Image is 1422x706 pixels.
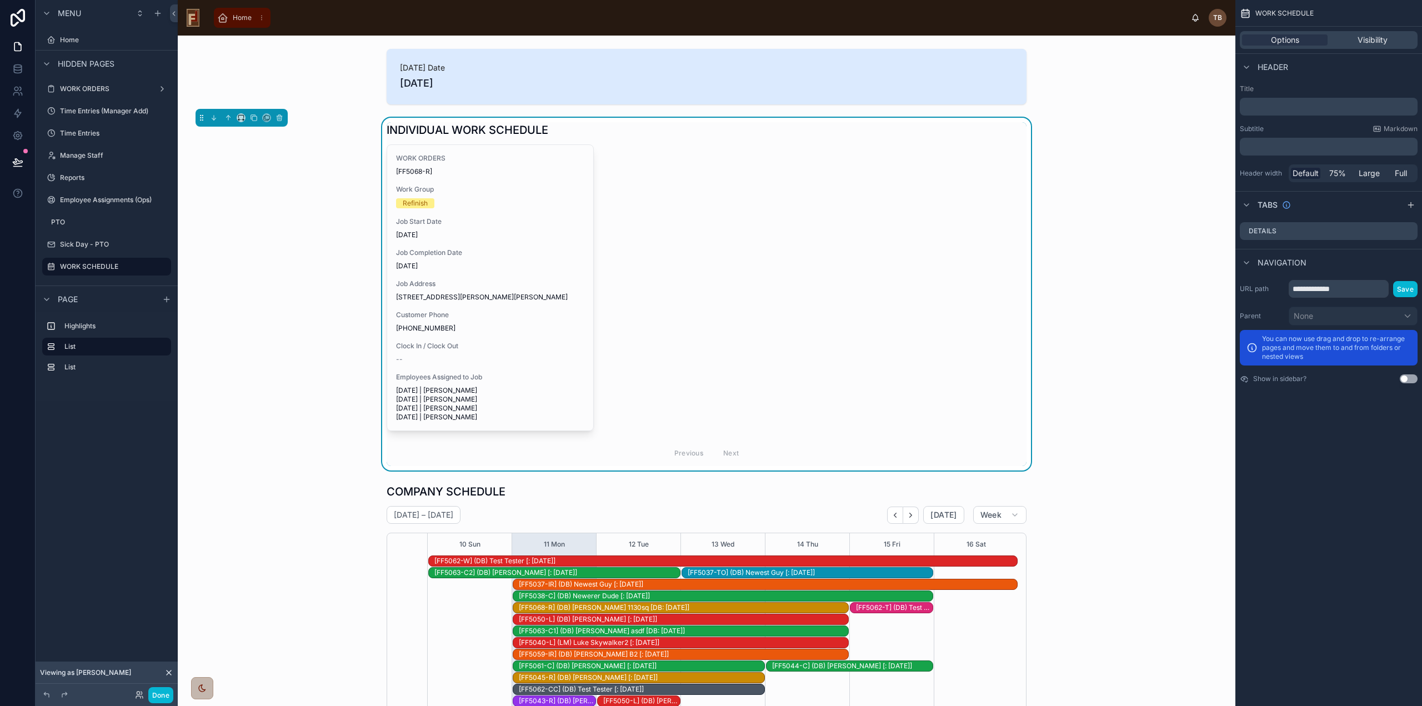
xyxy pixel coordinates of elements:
span: Menu [58,8,81,19]
h1: INDIVIDUAL WORK SCHEDULE [387,122,548,138]
div: [FF5068-R] (DB) Mike Harrington 1130sq [DB: 08-10-25] [519,603,848,613]
span: WORK SCHEDULE [1255,9,1314,18]
div: scrollable content [1240,98,1418,116]
label: Parent [1240,312,1284,321]
label: Reports [60,173,169,182]
div: [FF5063-C1] (DB) [PERSON_NAME] asdf [DB: [DATE]] [519,627,848,635]
span: Employees Assigned to Job [396,373,584,382]
div: [FF5040-L] (LM) Luke Skywalker2 [: 07-20-25] [519,638,848,648]
label: List [64,363,167,372]
span: Customer Phone [396,311,584,319]
div: [FF5059-IR] (DB) [PERSON_NAME] B2 [: [DATE]] [519,650,848,659]
div: scrollable content [36,312,178,387]
label: Manage Staff [60,151,169,160]
span: TB [1213,13,1222,22]
span: Job Address [396,279,584,288]
a: Employee Assignments (Ops) [42,191,171,209]
span: Header [1258,62,1288,73]
label: Subtitle [1240,124,1264,133]
div: [FF5038-C] (DB) Newerer Dude [: [DATE]] [519,592,933,600]
span: Page [58,294,78,305]
div: [FF5062-CC] (DB) Test Tester [: 08-07-25] [519,684,764,694]
a: Time Entries [42,124,171,142]
div: [FF5062-T] (DB) Test Tester [: [DATE]] [856,603,933,612]
div: [FF5050-L] (DB) [PERSON_NAME] [: [DATE]] [603,697,680,705]
span: Tabs [1258,199,1278,211]
div: [FF5062-W] (DB) Test Tester [: [DATE]] [434,557,1017,565]
label: WORK ORDERS [60,84,153,93]
label: Highlights [64,322,167,331]
span: Default [1293,168,1319,179]
a: WORK ORDERS[FF5068-R]Work GroupRefinishJob Start Date[DATE]Job Completion Date[DATE]Job Address[S... [387,144,594,431]
a: Manage Staff [42,147,171,164]
span: Full [1395,168,1407,179]
div: [FF5043-R] (DB) Fred Bear [: 07-30-25] [519,696,595,706]
span: [DATE] | [PERSON_NAME] [DATE] | [PERSON_NAME] [DATE] | [PERSON_NAME] [DATE] | [PERSON_NAME] [396,386,584,422]
div: [FF5037-IR] (DB) Newest Guy [: 07-31-25] [519,579,1017,589]
span: 75% [1329,168,1346,179]
a: WORK SCHEDULE [42,258,171,276]
label: Home [60,36,169,44]
span: Navigation [1258,257,1306,268]
label: List [64,342,162,351]
div: [FF5061-C] (DB) [PERSON_NAME] [: [DATE]] [519,662,764,670]
span: Markdown [1384,124,1418,133]
div: [FF5062-T] (DB) Test Tester [: 08-07-25] [856,603,933,613]
div: [FF5050-L] (DB) Boba Fett [: 08-05-25] [519,614,848,624]
span: Job Completion Date [396,248,584,257]
div: [FF5040-L] (LM) Luke Skywalker2 [: [DATE]] [519,638,848,647]
div: scrollable content [1240,138,1418,156]
a: Home [214,8,271,28]
span: [PHONE_NUMBER] [396,324,584,333]
span: Job Start Date [396,217,584,226]
img: App logo [187,9,199,27]
span: [DATE] [396,262,584,271]
span: [DATE] [396,231,584,239]
span: [STREET_ADDRESS][PERSON_NAME][PERSON_NAME] [396,293,584,302]
div: [FF5050-L] (DB) [PERSON_NAME] [: [DATE]] [519,615,848,624]
label: Time Entries (Manager Add) [60,107,169,116]
a: Time Entries (Manager Add) [42,102,171,120]
span: Home [233,13,252,22]
span: None [1294,311,1313,322]
button: Done [148,687,173,703]
div: [FF5038-C] (DB) Newerer Dude [: 07-27-25] [519,591,933,601]
span: Hidden pages [58,58,114,69]
label: PTO [51,218,169,227]
span: Visibility [1358,34,1388,46]
span: -- [396,355,403,364]
a: Home [42,31,171,49]
label: Time Entries [60,129,169,138]
span: [FF5068-R] [396,167,432,176]
label: Header width [1240,169,1284,178]
p: You can now use drag and drop to re-arrange pages and move them to and from folders or nested views [1262,334,1411,361]
div: [FF5050-L] (DB) Boba Fett [: 08-05-25] [603,696,680,706]
div: [FF5063-C2] (DB) [PERSON_NAME] [: [DATE]] [434,568,679,577]
label: Title [1240,84,1418,93]
div: [FF5068-R] (DB) [PERSON_NAME] 1130sq [DB: [DATE]] [519,603,848,612]
span: Clock In / Clock Out [396,342,584,351]
label: Show in sidebar? [1253,374,1306,383]
div: [FF5059-IR] (DB) Colette B2 [: 08-06-25] [519,649,848,659]
div: [FF5045-R] (DB) [PERSON_NAME] [: [DATE]] [519,673,764,682]
div: [FF5063-C2] (DB) Arnold Swartz [: 08-08-25] [434,568,679,578]
div: [FF5062-W] (DB) Test Tester [: 08-07-25] [434,556,1017,566]
a: WORK ORDERS [42,80,171,98]
div: [FF5037-IR] (DB) Newest Guy [: [DATE]] [519,580,1017,589]
div: Refinish [403,198,428,208]
div: [FF5045-R] (DB) Bruce Willis [: 08-01-25] [519,673,764,683]
div: [FF5037-TO] (DB) Newest Guy [: [DATE]] [688,568,933,577]
label: Details [1249,227,1276,236]
label: URL path [1240,284,1284,293]
div: [FF5063-C1] (DB) Arnold Swartz asdf [DB: 08-08-25] [519,626,848,636]
div: scrollable content [208,6,1191,30]
a: Sick Day - PTO [42,236,171,253]
div: [FF5062-CC] (DB) Test Tester [: [DATE]] [519,685,764,694]
label: Employee Assignments (Ops) [60,196,169,204]
a: PTO [42,213,171,231]
a: Markdown [1373,124,1418,133]
span: Large [1359,168,1380,179]
label: Sick Day - PTO [60,240,169,249]
span: WORK ORDERS [396,154,584,163]
div: [FF5044-C] (DB) [PERSON_NAME] [: [DATE]] [772,662,933,670]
